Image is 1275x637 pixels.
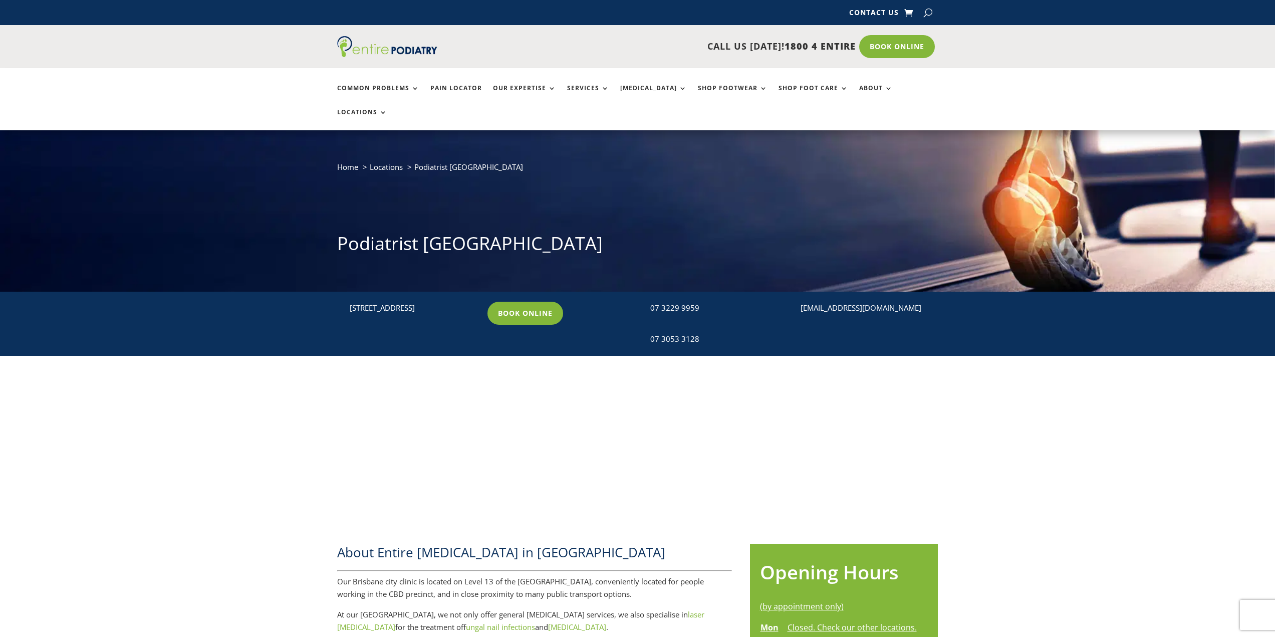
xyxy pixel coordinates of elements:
[337,162,358,172] a: Home
[337,231,938,261] h1: Podiatrist [GEOGRAPHIC_DATA]
[760,622,779,633] strong: Mon
[650,302,779,315] div: 07 3229 9959
[650,333,779,346] div: 07 3053 3128
[779,85,848,106] a: Shop Foot Care
[337,160,938,181] nav: breadcrumb
[787,621,917,635] td: Closed. Check our other locations.
[337,608,732,634] p: At our [GEOGRAPHIC_DATA], we not only offer general [MEDICAL_DATA] services, we also specialise i...
[337,36,437,57] img: logo (1)
[476,40,856,53] p: CALL US [DATE]!
[785,40,856,52] span: 1800 4 ENTIRE
[370,162,403,172] a: Locations
[337,543,732,566] h2: About Entire [MEDICAL_DATA] in [GEOGRAPHIC_DATA]
[801,303,921,313] a: [EMAIL_ADDRESS][DOMAIN_NAME]
[337,85,419,106] a: Common Problems
[337,575,732,608] p: Our Brisbane city clinic is located on Level 13 of the [GEOGRAPHIC_DATA], conveniently located fo...
[567,85,609,106] a: Services
[698,85,768,106] a: Shop Footwear
[859,85,893,106] a: About
[620,85,687,106] a: [MEDICAL_DATA]
[760,600,928,613] div: (by appointment only)
[493,85,556,106] a: Our Expertise
[430,85,482,106] a: Pain Locator
[466,622,535,632] a: fungal nail infections
[548,622,606,632] a: [MEDICAL_DATA]
[859,35,935,58] a: Book Online
[760,559,928,590] h2: Opening Hours
[414,162,523,172] span: Podiatrist [GEOGRAPHIC_DATA]
[849,9,899,20] a: Contact Us
[487,302,563,325] a: Book Online
[337,49,437,59] a: Entire Podiatry
[350,302,478,315] p: [STREET_ADDRESS]
[337,109,387,130] a: Locations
